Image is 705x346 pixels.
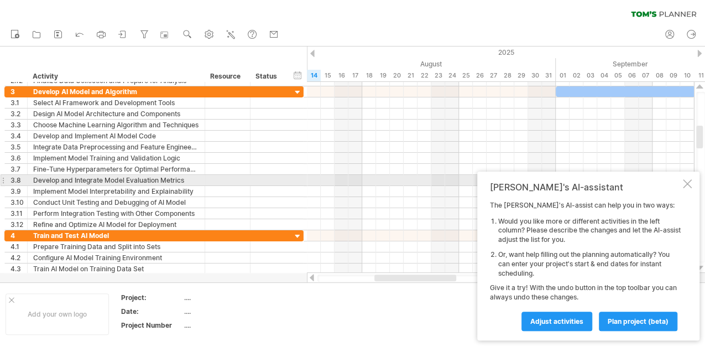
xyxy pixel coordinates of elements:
div: Fine-Tune Hyperparameters for Optimal Performance [33,164,199,174]
div: 3.3 [11,120,27,130]
a: Adjust activities [521,312,592,331]
div: Activity [33,71,199,82]
div: 4.2 [11,252,27,263]
div: Project Number [121,321,182,330]
li: Would you like more or different activities in the left column? Please describe the changes and l... [498,217,681,245]
li: Or, want help filling out the planning automatically? You can enter your project's start & end da... [498,250,681,278]
div: 4.1 [11,241,27,252]
div: Saturday, 6 September 2025 [625,70,639,81]
div: 3 [11,86,27,97]
div: Date: [121,307,182,316]
div: Resource [210,71,244,82]
div: Friday, 15 August 2025 [321,70,335,81]
div: Develop AI Model and Algorithm [33,86,199,97]
div: Develop and Implement AI Model Code [33,131,199,141]
div: Develop and Integrate Model Evaluation Metrics [33,175,199,185]
div: Wednesday, 10 September 2025 [680,70,694,81]
div: Thursday, 28 August 2025 [500,70,514,81]
div: Configure AI Model Training Environment [33,252,199,263]
div: The [PERSON_NAME]'s AI-assist can help you in two ways: Give it a try! With the undo button in th... [490,201,681,330]
div: Wednesday, 3 September 2025 [583,70,597,81]
div: [PERSON_NAME]'s AI-assistant [490,182,681,193]
div: Tuesday, 2 September 2025 [570,70,583,81]
div: Refine and Optimize AI Model for Deployment [33,219,199,230]
div: 3.10 [11,197,27,208]
div: .... [184,293,277,302]
div: Project: [121,293,182,302]
div: Sunday, 24 August 2025 [445,70,459,81]
div: Friday, 22 August 2025 [417,70,431,81]
div: Thursday, 14 August 2025 [307,70,321,81]
div: Tuesday, 26 August 2025 [473,70,487,81]
div: 3.4 [11,131,27,141]
div: Implement Model Training and Validation Logic [33,153,199,163]
div: 3.7 [11,164,27,174]
div: 3.9 [11,186,27,197]
div: 3.11 [11,208,27,219]
div: August 2025 [127,58,556,70]
div: Conduct Unit Testing and Debugging of AI Model [33,197,199,208]
div: Perform Integration Testing with Other Components [33,208,199,219]
div: Friday, 5 September 2025 [611,70,625,81]
div: Thursday, 4 September 2025 [597,70,611,81]
div: Choose Machine Learning Algorithm and Techniques [33,120,199,130]
div: Monday, 25 August 2025 [459,70,473,81]
div: Saturday, 23 August 2025 [431,70,445,81]
div: Thursday, 21 August 2025 [404,70,417,81]
div: Prepare Training Data and Split into Sets [33,241,199,252]
div: Design AI Model Architecture and Components [33,109,199,119]
div: Train and Test AI Model [33,230,199,241]
div: Tuesday, 19 August 2025 [376,70,390,81]
div: .... [184,307,277,316]
div: 3.8 [11,175,27,185]
div: Add your own logo [6,293,109,335]
div: 4.3 [11,264,27,274]
div: Train AI Model on Training Data Set [33,264,199,274]
div: Implement Model Interpretability and Explainability [33,186,199,197]
div: Status [255,71,280,82]
div: Sunday, 7 September 2025 [639,70,652,81]
div: 3.12 [11,219,27,230]
div: Friday, 29 August 2025 [514,70,528,81]
div: Wednesday, 27 August 2025 [487,70,500,81]
a: plan project (beta) [599,312,677,331]
div: Integrate Data Preprocessing and Feature Engineering [33,142,199,152]
div: 3.6 [11,153,27,163]
div: 3.2 [11,109,27,119]
span: plan project (beta) [608,317,669,326]
div: Monday, 8 September 2025 [652,70,666,81]
div: Sunday, 31 August 2025 [542,70,556,81]
div: Sunday, 17 August 2025 [348,70,362,81]
div: Saturday, 30 August 2025 [528,70,542,81]
div: Wednesday, 20 August 2025 [390,70,404,81]
div: Tuesday, 9 September 2025 [666,70,680,81]
div: Saturday, 16 August 2025 [335,70,348,81]
div: Monday, 1 September 2025 [556,70,570,81]
div: Monday, 18 August 2025 [362,70,376,81]
div: 3.1 [11,97,27,108]
div: Select AI Framework and Development Tools [33,97,199,108]
div: .... [184,321,277,330]
div: 4 [11,230,27,241]
span: Adjust activities [530,317,583,326]
div: 3.5 [11,142,27,152]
